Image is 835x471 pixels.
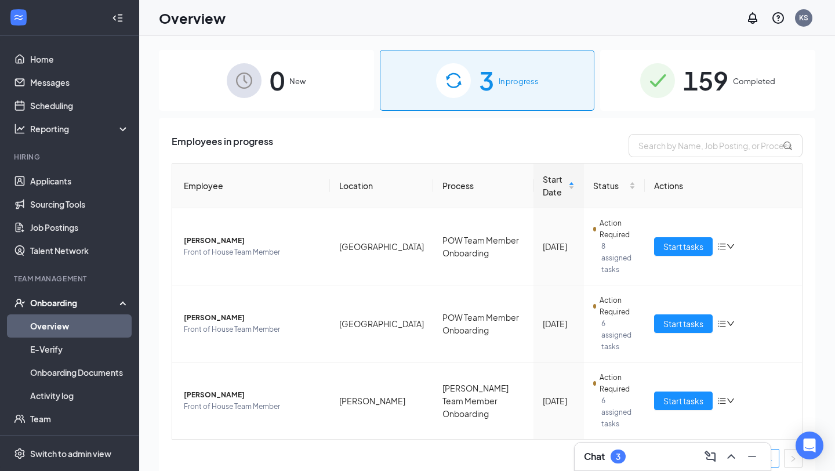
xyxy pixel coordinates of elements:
[184,401,321,412] span: Front of House Team Member
[330,164,433,208] th: Location
[30,297,119,309] div: Onboarding
[600,372,635,395] span: Action Required
[14,152,127,162] div: Hiring
[30,123,130,135] div: Reporting
[784,449,803,468] button: right
[433,208,534,285] td: POW Team Member Onboarding
[629,134,803,157] input: Search by Name, Job Posting, or Process
[654,392,713,410] button: Start tasks
[30,338,129,361] a: E-Verify
[790,455,797,462] span: right
[746,11,760,25] svg: Notifications
[616,452,620,462] div: 3
[479,60,494,100] span: 3
[593,179,627,192] span: Status
[30,384,129,407] a: Activity log
[663,240,703,253] span: Start tasks
[270,60,285,100] span: 0
[172,134,273,157] span: Employees in progress
[30,407,129,430] a: Team
[543,394,574,407] div: [DATE]
[289,75,306,87] span: New
[745,450,759,463] svg: Minimize
[717,319,727,328] span: bars
[543,173,565,198] span: Start Date
[727,320,735,328] span: down
[601,318,636,353] span: 6 assigned tasks
[584,450,605,463] h3: Chat
[330,363,433,439] td: [PERSON_NAME]
[727,242,735,251] span: down
[184,235,321,247] span: [PERSON_NAME]
[796,432,823,459] div: Open Intercom Messenger
[30,361,129,384] a: Onboarding Documents
[14,274,127,284] div: Team Management
[663,394,703,407] span: Start tasks
[799,13,808,23] div: KS
[330,208,433,285] td: [GEOGRAPHIC_DATA]
[654,237,713,256] button: Start tasks
[743,447,761,466] button: Minimize
[30,48,129,71] a: Home
[30,216,129,239] a: Job Postings
[14,123,26,135] svg: Analysis
[330,285,433,363] td: [GEOGRAPHIC_DATA]
[601,395,636,430] span: 6 assigned tasks
[683,60,728,100] span: 159
[600,218,635,241] span: Action Required
[703,450,717,463] svg: ComposeMessage
[584,164,645,208] th: Status
[30,239,129,262] a: Talent Network
[14,448,26,459] svg: Settings
[433,164,534,208] th: Process
[645,164,803,208] th: Actions
[30,314,129,338] a: Overview
[184,389,321,401] span: [PERSON_NAME]
[722,447,740,466] button: ChevronUp
[724,450,738,463] svg: ChevronUp
[13,12,24,23] svg: WorkstreamLogo
[717,396,727,405] span: bars
[184,312,321,324] span: [PERSON_NAME]
[717,242,727,251] span: bars
[733,75,775,87] span: Completed
[172,164,330,208] th: Employee
[727,397,735,405] span: down
[30,94,129,117] a: Scheduling
[433,285,534,363] td: POW Team Member Onboarding
[654,314,713,333] button: Start tasks
[30,169,129,193] a: Applicants
[30,71,129,94] a: Messages
[184,324,321,335] span: Front of House Team Member
[771,11,785,25] svg: QuestionInfo
[499,75,539,87] span: In progress
[433,363,534,439] td: [PERSON_NAME] Team Member Onboarding
[184,247,321,258] span: Front of House Team Member
[543,240,574,253] div: [DATE]
[601,241,636,276] span: 8 assigned tasks
[784,449,803,468] li: Next Page
[14,297,26,309] svg: UserCheck
[112,12,124,24] svg: Collapse
[30,448,111,459] div: Switch to admin view
[159,8,226,28] h1: Overview
[663,317,703,330] span: Start tasks
[30,430,129,454] a: Documents
[543,317,574,330] div: [DATE]
[701,447,720,466] button: ComposeMessage
[30,193,129,216] a: Sourcing Tools
[600,295,635,318] span: Action Required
